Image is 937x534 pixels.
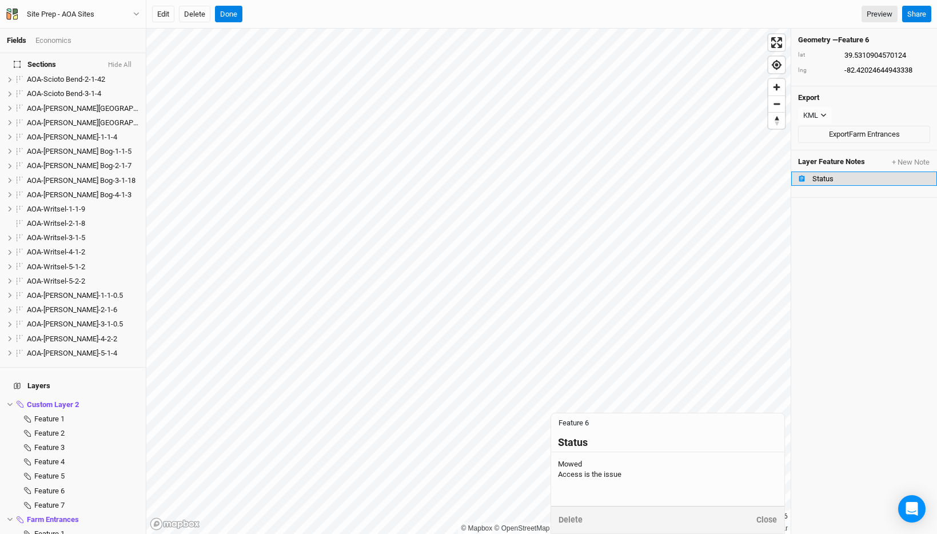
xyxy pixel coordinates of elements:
[215,6,242,23] button: Done
[761,524,788,532] a: Maxar
[798,126,930,143] button: ExportFarm Entrances
[34,457,139,467] div: Feature 4
[34,429,65,437] span: Feature 2
[27,89,139,98] div: AOA-Scioto Bend-3-1-4
[35,35,71,46] div: Economics
[27,176,135,185] span: AOA-[PERSON_NAME] Bog-3-1-18
[27,233,139,242] div: AOA-Writsel-3-1-5
[27,133,139,142] div: AOA-Stevens-1-1-4
[27,9,94,20] div: Site Prep - AOA Sites
[27,176,139,185] div: AOA-Utzinger Bog-3-1-18
[768,113,785,129] span: Reset bearing to north
[27,161,139,170] div: AOA-Utzinger Bog-2-1-7
[27,349,117,357] span: AOA-[PERSON_NAME]-5-1-4
[495,524,550,532] a: OpenStreetMap
[27,161,131,170] span: AOA-[PERSON_NAME] Bog-2-1-7
[27,291,123,300] span: AOA-[PERSON_NAME]-1-1-0.5
[6,8,140,21] button: Site Prep - AOA Sites
[798,51,838,59] div: lat
[27,104,191,113] span: AOA-[PERSON_NAME][GEOGRAPHIC_DATA]-1-1-24
[34,443,139,452] div: Feature 3
[27,320,123,328] span: AOA-[PERSON_NAME]-3-1-0.5
[798,35,930,45] h4: Geometry — Feature 6
[107,61,132,69] button: Hide All
[461,524,492,532] a: Mapbox
[34,415,65,423] span: Feature 1
[27,305,139,314] div: AOA-Wylie Ridge-2-1-6
[27,75,139,84] div: AOA-Scioto Bend-2-1-42
[27,277,139,286] div: AOA-Writsel-5-2-2
[27,118,191,127] span: AOA-[PERSON_NAME][GEOGRAPHIC_DATA]-2-1-19
[27,291,139,300] div: AOA-Wylie Ridge-1-1-0.5
[27,89,101,98] span: AOA-Scioto Bend-3-1-4
[812,174,930,184] div: Status
[34,457,65,466] span: Feature 4
[27,205,139,214] div: AOA-Writsel-1-1-9
[898,495,926,523] div: Open Intercom Messenger
[27,205,85,213] span: AOA-Writsel-1-1-9
[34,501,139,510] div: Feature 7
[7,36,26,45] a: Fields
[7,374,139,397] h4: Layers
[34,429,139,438] div: Feature 2
[34,472,139,481] div: Feature 5
[27,219,85,228] span: AOA-Writsel-2-1-8
[27,349,139,358] div: AOA-Wylie Ridge-5-1-4
[791,172,937,186] button: Status
[14,60,56,69] span: Sections
[27,248,85,256] span: AOA-Writsel-4-1-2
[34,472,65,480] span: Feature 5
[179,6,210,23] button: Delete
[27,133,117,141] span: AOA-[PERSON_NAME]-1-1-4
[891,157,930,168] button: + New Note
[27,190,139,200] div: AOA-Utzinger Bog-4-1-3
[152,6,174,23] button: Edit
[27,277,85,285] span: AOA-Writsel-5-2-2
[27,334,139,344] div: AOA-Wylie Ridge-4-2-2
[34,487,65,495] span: Feature 6
[34,415,139,424] div: Feature 1
[798,157,865,168] span: Layer Feature Notes
[27,515,139,524] div: Farm Entrances
[768,96,785,112] span: Zoom out
[27,118,139,127] div: AOA-Scott Creek Falls-2-1-19
[27,248,139,257] div: AOA-Writsel-4-1-2
[27,147,139,156] div: AOA-Utzinger Bog-1-1-5
[768,79,785,95] button: Zoom in
[902,6,931,23] button: Share
[768,57,785,73] button: Find my location
[27,334,117,343] span: AOA-[PERSON_NAME]-4-2-2
[27,400,139,409] div: Custom Layer 2
[461,523,788,534] div: |
[27,147,131,156] span: AOA-[PERSON_NAME] Bog-1-1-5
[27,400,79,409] span: Custom Layer 2
[27,233,85,242] span: AOA-Writsel-3-1-5
[798,93,930,102] h4: Export
[768,34,785,51] button: Enter fullscreen
[27,262,139,272] div: AOA-Writsel-5-1-2
[27,305,117,314] span: AOA-[PERSON_NAME]-2-1-6
[34,487,139,496] div: Feature 6
[27,515,79,524] span: Farm Entrances
[27,320,139,329] div: AOA-Wylie Ridge-3-1-0.5
[27,219,139,228] div: AOA-Writsel-2-1-8
[798,107,832,124] button: KML
[27,262,85,271] span: AOA-Writsel-5-1-2
[27,104,139,113] div: AOA-Scott Creek Falls-1-1-24
[34,501,65,509] span: Feature 7
[803,110,818,121] div: KML
[27,75,105,83] span: AOA-Scioto Bend-2-1-42
[150,517,200,531] a: Mapbox logo
[768,95,785,112] button: Zoom out
[27,190,131,199] span: AOA-[PERSON_NAME] Bog-4-1-3
[798,66,838,75] div: lng
[34,443,65,452] span: Feature 3
[768,112,785,129] button: Reset bearing to north
[146,29,791,534] canvas: Map
[862,6,898,23] a: Preview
